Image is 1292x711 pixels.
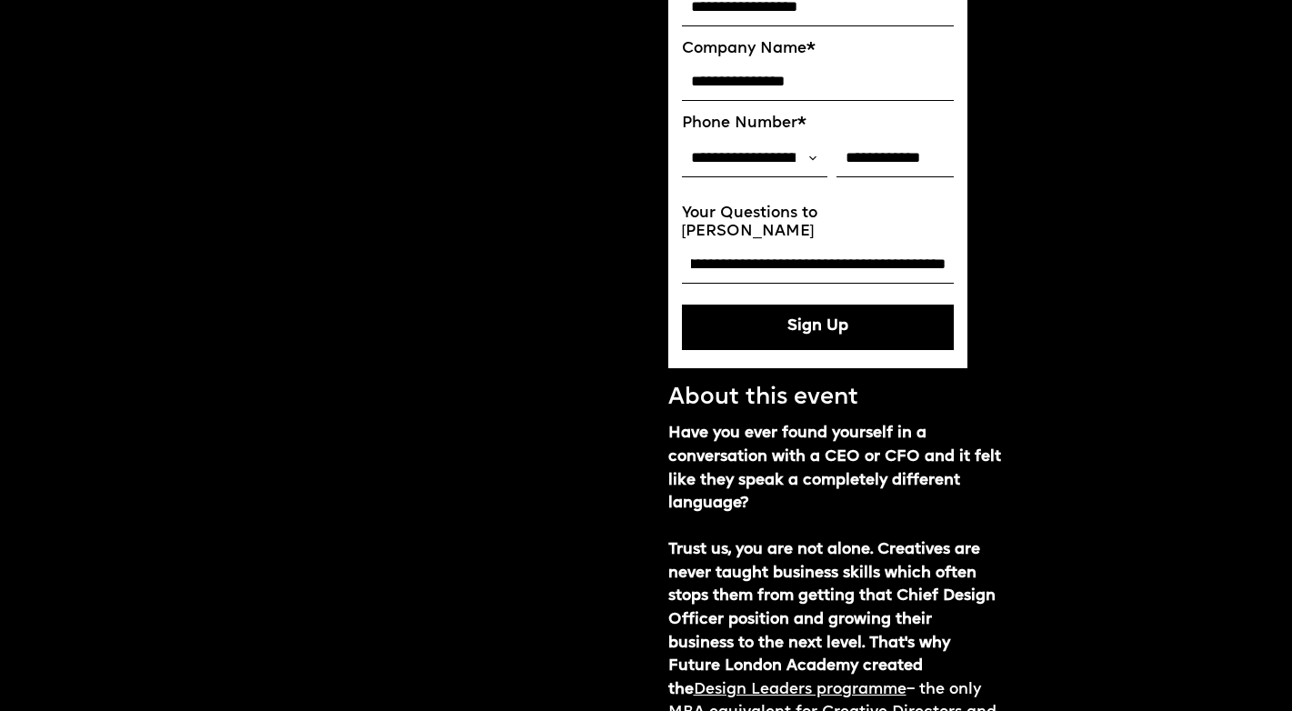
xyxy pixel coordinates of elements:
[668,383,968,413] p: About this event
[682,115,955,133] label: Phone Number
[682,40,955,58] label: Company Name
[682,305,955,350] button: Sign Up
[682,205,955,242] label: Your Questions to [PERSON_NAME]
[668,426,1001,696] strong: Have you ever found yourself in a conversation with a CEO or CFO and it felt like they speak a co...
[694,682,906,697] a: Design Leaders programme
